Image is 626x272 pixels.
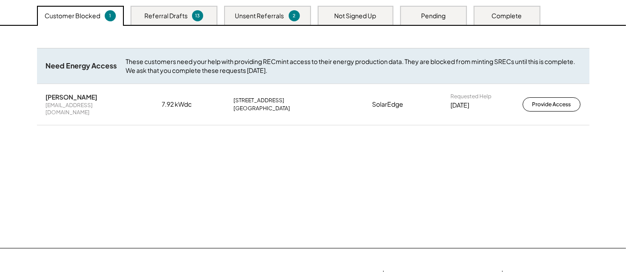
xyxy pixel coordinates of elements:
[45,12,100,20] div: Customer Blocked
[421,12,446,20] div: Pending
[523,97,581,112] button: Provide Access
[144,12,188,20] div: Referral Drafts
[46,61,117,71] div: Need Energy Access
[234,105,345,112] div: [GEOGRAPHIC_DATA]
[234,97,345,104] div: [STREET_ADDRESS]
[193,12,202,19] div: 13
[451,101,470,110] div: [DATE]
[290,12,299,19] div: 2
[162,100,207,109] div: 7.92 kWdc
[46,102,135,116] div: [EMAIL_ADDRESS][DOMAIN_NAME]
[335,12,376,20] div: Not Signed Up
[451,93,492,100] div: Requested Help
[106,12,115,19] div: 1
[235,12,284,20] div: Unsent Referrals
[492,12,522,20] div: Complete
[126,57,581,75] div: These customers need your help with providing RECmint access to their energy production data. The...
[372,100,424,109] div: SolarEdge
[46,93,126,101] div: [PERSON_NAME]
